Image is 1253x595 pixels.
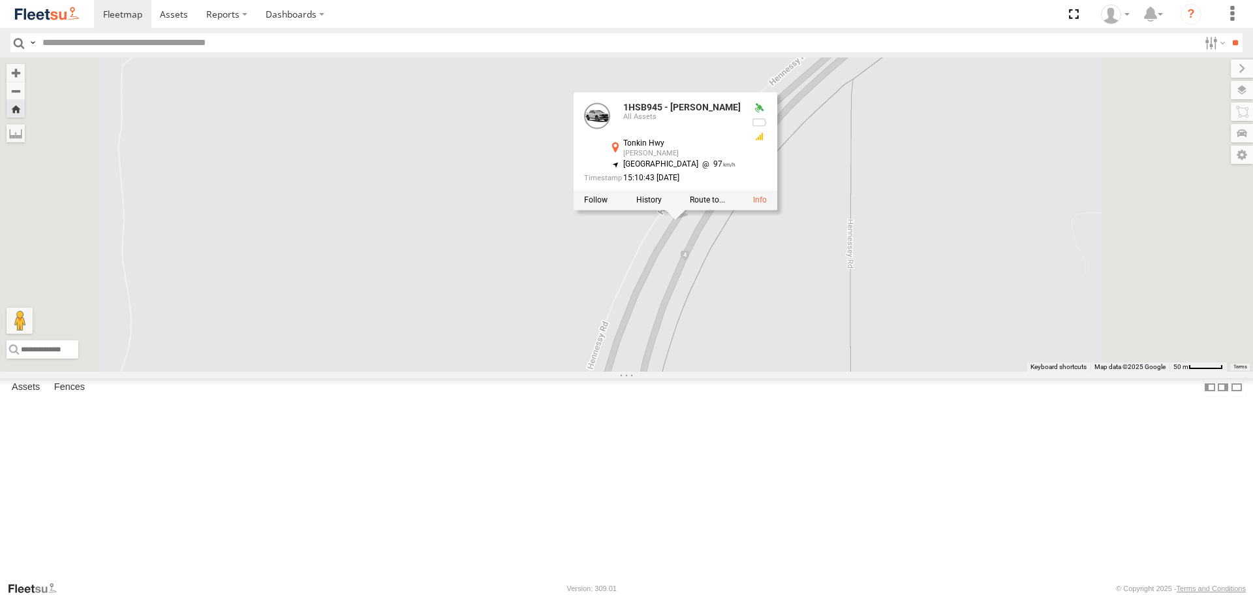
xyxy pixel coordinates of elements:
button: Map Scale: 50 m per 49 pixels [1169,362,1227,372]
button: Zoom in [7,64,25,82]
a: View Asset Details [753,196,767,205]
a: View Asset Details [584,103,610,129]
a: Visit our Website [7,582,67,595]
label: Measure [7,124,25,142]
label: Route To Location [690,196,725,205]
div: [PERSON_NAME] [623,150,741,158]
button: Drag Pegman onto the map to open Street View [7,308,33,334]
div: Version: 309.01 [567,585,617,592]
label: Dock Summary Table to the Right [1216,378,1230,397]
img: fleetsu-logo-horizontal.svg [13,5,81,23]
label: Fences [48,379,91,397]
span: 97 [698,160,735,169]
span: [GEOGRAPHIC_DATA] [623,160,698,169]
label: Map Settings [1231,146,1253,164]
label: Search Filter Options [1199,33,1228,52]
label: View Asset History [636,196,662,205]
div: No battery health information received from this device. [751,118,767,128]
label: Realtime tracking of Asset [584,196,608,205]
div: All Assets [623,114,741,121]
a: Terms (opens in new tab) [1233,364,1247,369]
span: Map data ©2025 Google [1094,363,1166,370]
div: © Copyright 2025 - [1116,585,1246,592]
label: Hide Summary Table [1230,378,1243,397]
button: Keyboard shortcuts [1030,362,1087,372]
div: Valid GPS Fix [751,103,767,114]
div: Date/time of location update [584,174,741,183]
a: Terms and Conditions [1177,585,1246,592]
div: Tonkin Hwy [623,140,741,148]
button: Zoom out [7,82,25,100]
a: 1HSB945 - [PERSON_NAME] [623,103,741,113]
label: Dock Summary Table to the Left [1203,378,1216,397]
div: GSM Signal = 3 [751,132,767,142]
div: Wayne Betts [1096,5,1134,24]
button: Zoom Home [7,100,25,118]
span: 50 m [1173,363,1188,370]
i: ? [1181,4,1201,25]
label: Assets [5,379,46,397]
label: Search Query [27,33,38,52]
